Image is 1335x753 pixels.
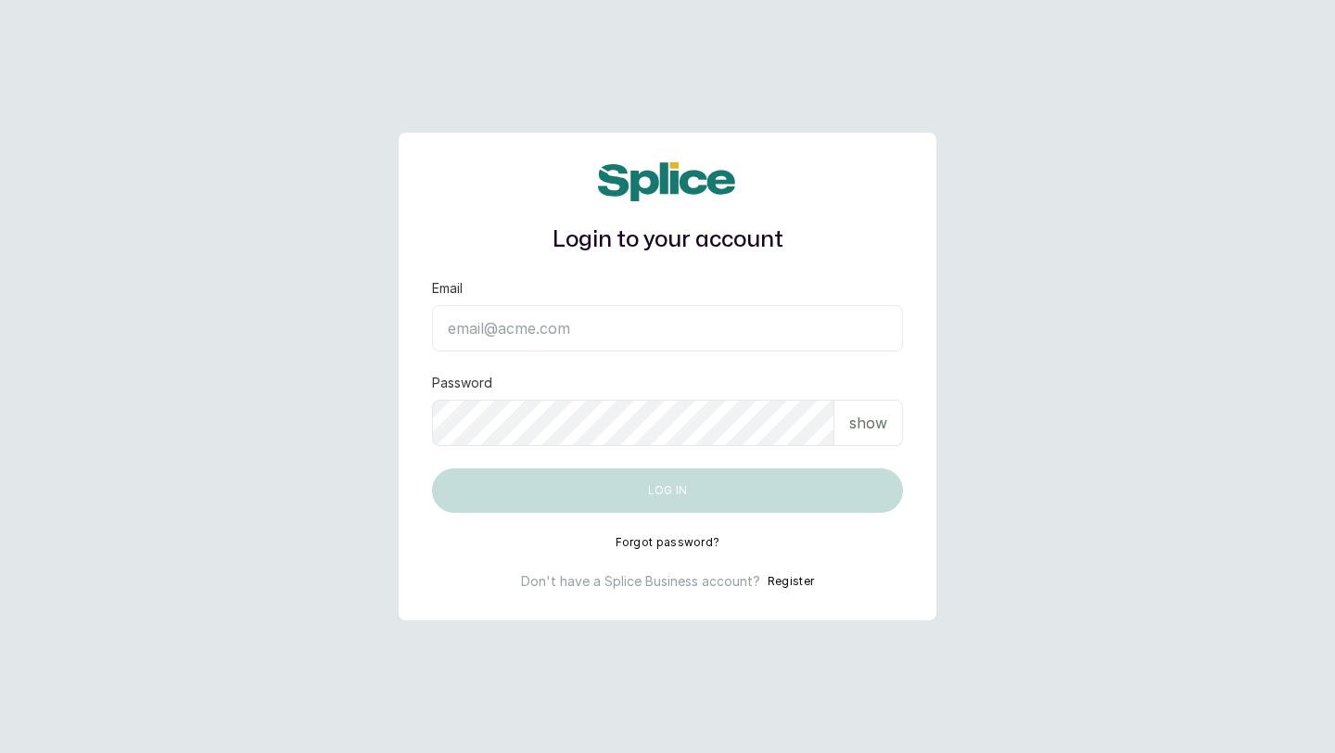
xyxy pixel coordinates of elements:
h1: Login to your account [432,223,903,257]
button: Forgot password? [616,535,720,550]
p: Don't have a Splice Business account? [521,572,760,591]
button: Log in [432,468,903,513]
label: Password [432,374,492,392]
p: show [849,412,887,434]
button: Register [768,572,814,591]
input: email@acme.com [432,305,903,351]
label: Email [432,279,463,298]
